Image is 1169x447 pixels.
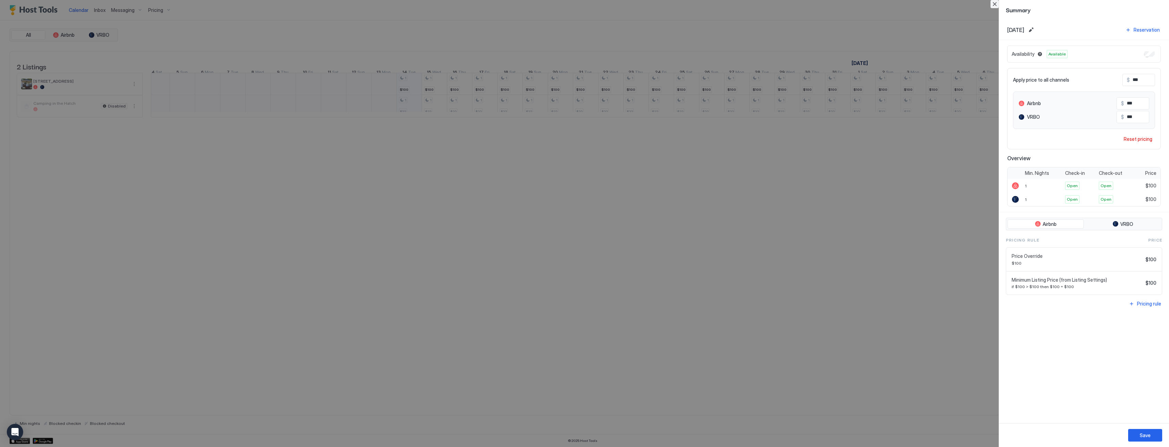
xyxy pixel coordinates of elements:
span: Price Override [1012,253,1143,259]
div: Reset pricing [1124,135,1152,143]
div: Open Intercom Messenger [7,424,23,440]
span: 1 [1025,197,1027,202]
span: Check-out [1099,170,1122,176]
span: $100 [1145,256,1156,263]
button: Airbnb [1008,219,1084,229]
div: Save [1140,432,1151,439]
span: VRBO [1027,114,1040,120]
span: Price [1145,170,1156,176]
span: Open [1101,196,1111,202]
span: Summary [1006,5,1162,14]
span: if $100 > $100 then $100 = $100 [1012,284,1143,289]
button: Reset pricing [1121,134,1155,144]
div: tab-group [1006,218,1162,231]
span: Minimum Listing Price (from Listing Settings) [1012,277,1143,283]
span: Open [1101,183,1111,189]
span: Price [1148,237,1162,243]
button: VRBO [1085,219,1160,229]
span: Check-in [1065,170,1085,176]
span: $100 [1145,183,1156,189]
div: Pricing rule [1137,300,1161,307]
button: Reservation [1124,25,1161,34]
button: Edit date range [1027,26,1035,34]
span: Availability [1012,51,1034,57]
button: Pricing rule [1128,299,1162,308]
button: Save [1128,429,1162,442]
span: Airbnb [1027,100,1041,106]
span: $100 [1012,261,1143,266]
span: Open [1067,196,1078,202]
span: 1 [1025,183,1027,188]
span: Available [1048,51,1066,57]
div: Reservation [1134,26,1160,33]
span: Overview [1007,155,1161,162]
span: VRBO [1120,221,1133,227]
span: Pricing Rule [1006,237,1039,243]
span: $100 [1145,196,1156,202]
span: $100 [1145,280,1156,286]
span: Open [1067,183,1078,189]
span: Apply price to all channels [1013,77,1069,83]
button: Blocked dates override all pricing rules and remain unavailable until manually unblocked [1036,50,1044,58]
span: $ [1121,100,1124,106]
span: Airbnb [1043,221,1057,227]
span: $ [1121,114,1124,120]
span: $ [1127,77,1130,83]
span: [DATE] [1007,27,1024,33]
span: Min. Nights [1025,170,1049,176]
